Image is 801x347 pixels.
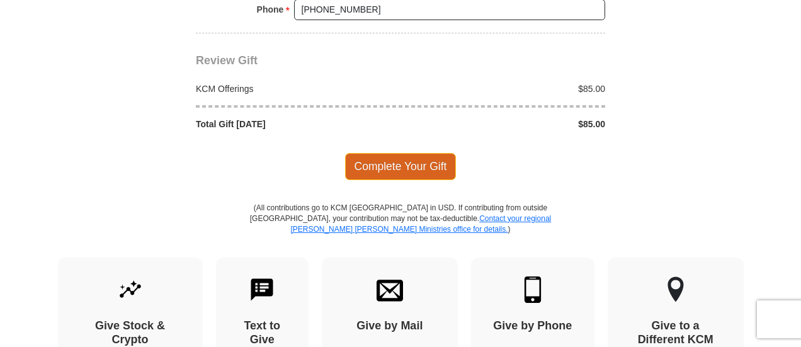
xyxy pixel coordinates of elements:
span: Review Gift [196,54,258,67]
img: mobile.svg [520,276,546,303]
h4: Text to Give [238,319,287,346]
img: text-to-give.svg [249,276,275,303]
span: Complete Your Gift [345,153,457,179]
div: $85.00 [401,118,612,130]
div: Total Gift [DATE] [190,118,401,130]
div: KCM Offerings [190,82,401,95]
p: (All contributions go to KCM [GEOGRAPHIC_DATA] in USD. If contributing from outside [GEOGRAPHIC_D... [249,203,552,258]
strong: Phone [257,1,284,18]
h4: Give by Mail [344,319,436,333]
img: give-by-stock.svg [117,276,144,303]
a: Contact your regional [PERSON_NAME] [PERSON_NAME] Ministries office for details. [290,214,551,234]
img: other-region [667,276,685,303]
h4: Give Stock & Crypto [80,319,181,346]
h4: Give by Phone [493,319,572,333]
img: envelope.svg [377,276,403,303]
div: $85.00 [401,82,612,95]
